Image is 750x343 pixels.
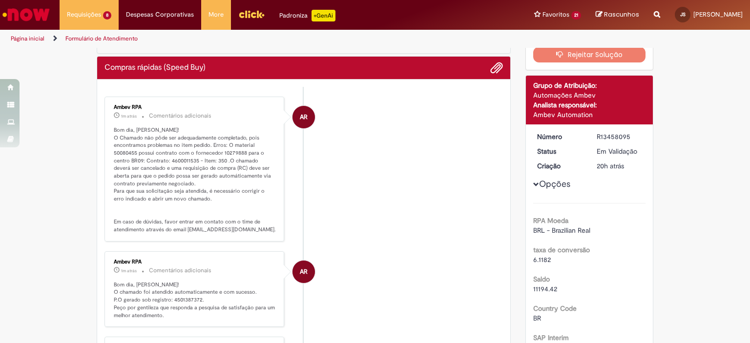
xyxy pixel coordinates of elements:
[292,261,315,283] div: Ambev RPA
[530,146,590,156] dt: Status
[292,106,315,128] div: Ambev RPA
[67,10,101,20] span: Requisições
[533,304,577,313] b: Country Code
[114,281,276,320] p: Bom dia, [PERSON_NAME]! O chamado foi atendido automaticamente e com sucesso. P.O gerado sob regi...
[103,11,111,20] span: 8
[7,30,493,48] ul: Trilhas de página
[114,126,276,234] p: Bom dia, [PERSON_NAME]! O Chamado não pôde ser adequadamente completado, pois encontramos problem...
[533,314,541,323] span: BR
[597,132,642,141] div: R13458095
[208,10,224,20] span: More
[533,333,569,342] b: SAP Interim
[121,268,137,274] time: 29/08/2025 10:14:17
[121,268,137,274] span: 1m atrás
[571,11,581,20] span: 21
[65,35,138,42] a: Formulário de Atendimento
[533,275,550,283] b: Saldo
[121,113,137,119] span: 1m atrás
[597,146,642,156] div: Em Validação
[604,10,639,19] span: Rascunhos
[680,11,686,18] span: JS
[597,161,642,171] div: 28/08/2025 14:05:41
[11,35,44,42] a: Página inicial
[533,100,646,110] div: Analista responsável:
[533,81,646,90] div: Grupo de Atribuição:
[530,161,590,171] dt: Criação
[533,226,590,235] span: BRL - Brazilian Real
[114,104,276,110] div: Ambev RPA
[1,5,51,24] img: ServiceNow
[104,63,206,72] h2: Compras rápidas (Speed Buy) Histórico de tíquete
[693,10,743,19] span: [PERSON_NAME]
[490,61,503,74] button: Adicionar anexos
[114,259,276,265] div: Ambev RPA
[126,10,194,20] span: Despesas Corporativas
[238,7,265,21] img: click_logo_yellow_360x200.png
[300,105,308,129] span: AR
[533,110,646,120] div: Ambev Automation
[533,284,557,293] span: 11194.42
[533,47,646,62] button: Rejeitar Solução
[121,113,137,119] time: 29/08/2025 10:14:18
[533,245,590,254] b: taxa de conversão
[530,132,590,141] dt: Número
[533,255,551,264] span: 6.1182
[597,161,624,170] time: 28/08/2025 14:05:41
[312,10,335,21] p: +GenAi
[533,216,568,225] b: RPA Moeda
[533,90,646,100] div: Automações Ambev
[300,260,308,283] span: AR
[597,161,624,170] span: 20h atrás
[149,112,211,120] small: Comentários adicionais
[596,10,639,20] a: Rascunhos
[279,10,335,21] div: Padroniza
[542,10,569,20] span: Favoritos
[149,266,211,275] small: Comentários adicionais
